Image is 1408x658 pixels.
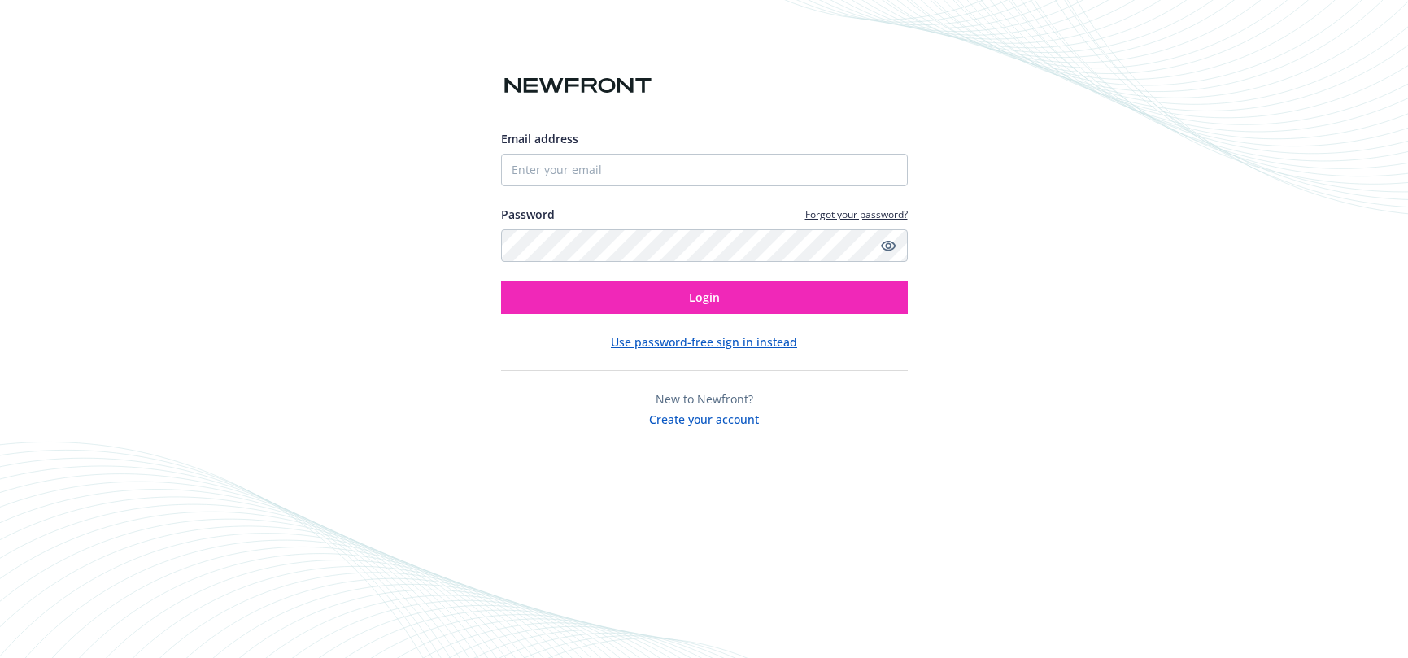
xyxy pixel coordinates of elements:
input: Enter your password [501,229,908,262]
span: New to Newfront? [656,391,753,407]
a: Forgot your password? [805,207,908,221]
label: Password [501,206,555,223]
input: Enter your email [501,154,908,186]
button: Create your account [649,407,759,428]
button: Use password-free sign in instead [611,333,797,351]
a: Show password [878,236,898,255]
img: Newfront logo [501,72,655,100]
span: Login [689,290,720,305]
button: Login [501,281,908,314]
span: Email address [501,131,578,146]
